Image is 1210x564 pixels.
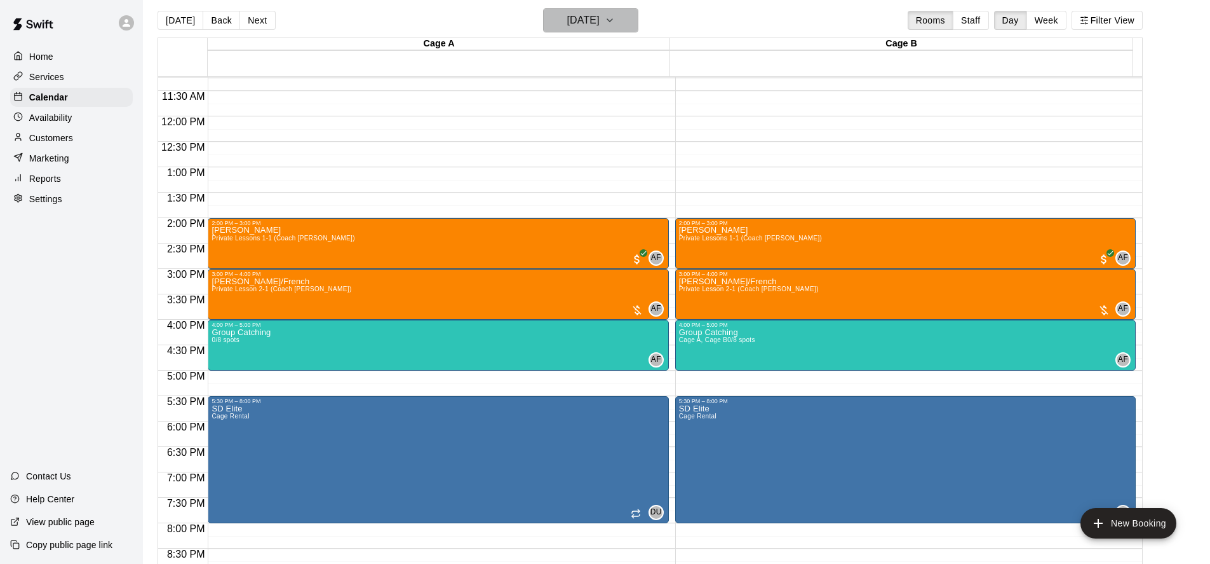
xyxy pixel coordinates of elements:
[164,218,208,229] span: 2:00 PM
[208,218,668,269] div: 2:00 PM – 3:00 PM: Allison Juarez
[10,67,133,86] a: Services
[10,189,133,209] a: Settings
[208,269,668,320] div: 3:00 PM – 4:00 PM: Abigail/French
[675,396,1136,523] div: 5:30 PM – 8:00 PM: SD Elite
[1120,505,1131,520] span: David Uribes
[10,149,133,168] a: Marketing
[1026,11,1066,30] button: Week
[164,320,208,331] span: 4:00 PM
[212,285,351,292] span: Private Lesson 2-1 (Coach [PERSON_NAME])
[1072,11,1143,30] button: Filter View
[1118,252,1128,265] span: AF
[164,396,208,407] span: 5:30 PM
[908,11,953,30] button: Rooms
[679,413,716,420] span: Cage Rental
[208,320,668,371] div: 4:00 PM – 5:00 PM: Group Catching
[679,336,727,343] span: Cage A, Cage B
[164,269,208,280] span: 3:00 PM
[164,472,208,483] span: 7:00 PM
[651,303,661,315] span: AF
[26,539,112,551] p: Copy public page link
[212,413,249,420] span: Cage Rental
[654,301,664,317] span: Andy Fernandez
[203,11,240,30] button: Back
[727,336,755,343] span: 0/8 spots filled
[29,172,61,185] p: Reports
[212,322,664,328] div: 4:00 PM – 5:00 PM
[158,142,208,153] span: 12:30 PM
[679,220,1132,226] div: 2:00 PM – 3:00 PM
[670,38,1133,50] div: Cage B
[164,193,208,203] span: 1:30 PM
[10,88,133,107] a: Calendar
[1120,301,1131,317] span: Andy Fernandez
[10,169,133,188] a: Reports
[654,505,664,520] span: David Uribes
[953,11,989,30] button: Staff
[1115,251,1131,266] div: Andy Fernandez
[212,235,354,242] span: Private Lessons 1-1 (Coach [PERSON_NAME])
[631,509,641,519] span: Recurring event
[159,91,208,102] span: 11:30 AM
[651,354,661,366] span: AF
[29,91,68,104] p: Calendar
[679,285,819,292] span: Private Lesson 2-1 (Coach [PERSON_NAME])
[164,523,208,534] span: 8:00 PM
[164,447,208,458] span: 6:30 PM
[675,320,1136,371] div: 4:00 PM – 5:00 PM: Group Catching
[164,549,208,560] span: 8:30 PM
[1098,253,1110,266] span: All customers have paid
[1120,352,1131,368] span: Andy Fernandez
[29,132,73,144] p: Customers
[631,253,643,266] span: All customers have paid
[29,71,64,83] p: Services
[650,506,662,519] span: DU
[649,251,664,266] div: Andy Fernandez
[164,422,208,432] span: 6:00 PM
[29,50,53,63] p: Home
[29,152,69,165] p: Marketing
[10,128,133,148] a: Customers
[26,493,74,506] p: Help Center
[1080,508,1176,539] button: add
[651,252,661,265] span: AF
[158,11,203,30] button: [DATE]
[1115,352,1131,368] div: Andy Fernandez
[212,220,664,226] div: 2:00 PM – 3:00 PM
[212,336,239,343] span: 0/8 spots filled
[164,294,208,305] span: 3:30 PM
[994,11,1027,30] button: Day
[29,193,62,205] p: Settings
[1118,354,1128,366] span: AF
[679,398,1132,404] div: 5:30 PM – 8:00 PM
[164,371,208,382] span: 5:00 PM
[212,271,664,277] div: 3:00 PM – 4:00 PM
[649,352,664,368] div: Andy Fernandez
[164,167,208,178] span: 1:00 PM
[158,116,208,127] span: 12:00 PM
[1115,505,1131,520] div: David Uribes
[164,244,208,254] span: 2:30 PM
[208,396,668,523] div: 5:30 PM – 8:00 PM: SD Elite
[208,38,670,50] div: Cage A
[26,470,71,483] p: Contact Us
[679,235,822,242] span: Private Lessons 1-1 (Coach [PERSON_NAME])
[675,269,1136,320] div: 3:00 PM – 4:00 PM: Abigail/French
[10,108,133,127] a: Availability
[239,11,275,30] button: Next
[212,398,664,404] div: 5:30 PM – 8:00 PM
[10,47,133,66] a: Home
[1118,303,1128,315] span: AF
[649,301,664,317] div: Andy Fernandez
[567,11,600,29] h6: [DATE]
[29,111,72,124] p: Availability
[543,8,638,32] button: [DATE]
